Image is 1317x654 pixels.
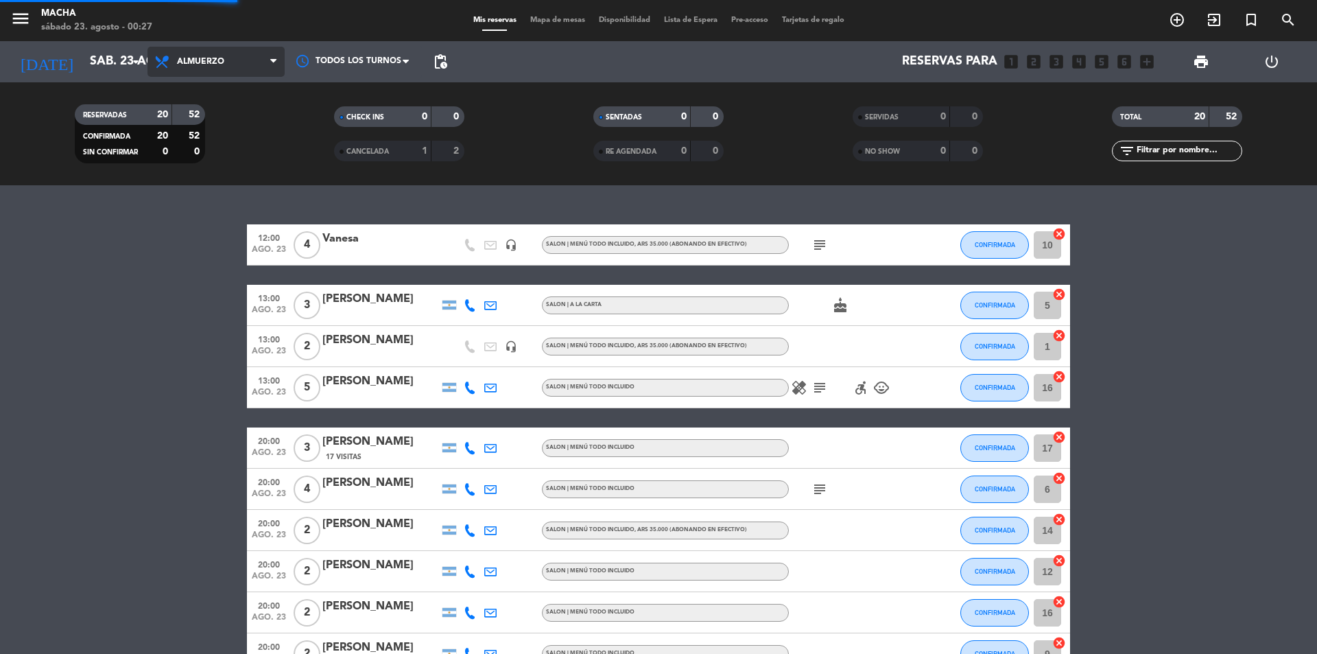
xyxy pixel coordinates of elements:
[713,146,721,156] strong: 0
[1052,288,1066,301] i: cancel
[546,343,747,349] span: SALON | MENÚ TODO INCLUIDO
[322,474,439,492] div: [PERSON_NAME]
[791,379,807,396] i: healing
[252,638,286,654] span: 20:00
[505,239,517,251] i: headset_mic
[960,333,1029,360] button: CONFIRMADA
[1243,12,1259,28] i: turned_in_not
[606,148,656,155] span: RE AGENDADA
[865,148,900,155] span: NO SHOW
[975,609,1015,616] span: CONFIRMADA
[975,301,1015,309] span: CONFIRMADA
[1002,53,1020,71] i: looks_one
[453,146,462,156] strong: 2
[1047,53,1065,71] i: looks_3
[294,231,320,259] span: 4
[975,444,1015,452] span: CONFIRMADA
[252,530,286,546] span: ago. 23
[252,347,286,362] span: ago. 23
[592,16,657,24] span: Disponibilidad
[189,131,202,141] strong: 52
[252,613,286,629] span: ago. 23
[252,448,286,464] span: ago. 23
[41,21,152,34] div: sábado 23. agosto - 00:27
[322,230,439,248] div: Vanesa
[322,433,439,451] div: [PERSON_NAME]
[811,481,828,498] i: subject
[960,599,1029,627] button: CONFIRMADA
[975,485,1015,493] span: CONFIRMADA
[1194,112,1205,121] strong: 20
[1193,54,1209,70] span: print
[177,57,224,67] span: Almuerzo
[523,16,592,24] span: Mapa de mesas
[10,8,31,29] i: menu
[294,517,320,544] span: 2
[252,432,286,448] span: 20:00
[681,112,687,121] strong: 0
[252,305,286,321] span: ago. 23
[546,242,747,247] span: SALON | MENÚ TODO INCLUIDO
[546,527,747,533] span: SALON | MENÚ TODO INCLUIDO
[294,599,320,627] span: 2
[252,515,286,530] span: 20:00
[252,572,286,587] span: ago. 23
[294,434,320,462] span: 3
[546,384,634,390] span: SALON | MENÚ TODO INCLUIDO
[811,379,828,396] i: subject
[83,149,138,156] span: SIN CONFIRMAR
[194,147,202,156] strong: 0
[853,379,869,396] i: accessible_forward
[322,598,439,616] div: [PERSON_NAME]
[10,47,83,77] i: [DATE]
[252,556,286,572] span: 20:00
[189,110,202,119] strong: 52
[865,114,899,121] span: SERVIDAS
[1135,143,1242,159] input: Filtrar por nombre...
[634,527,747,533] span: , ARS 35.000 (Abonando en efectivo)
[346,148,389,155] span: CANCELADA
[322,290,439,308] div: [PERSON_NAME]
[811,237,828,253] i: subject
[1169,12,1185,28] i: add_circle_outline
[1052,513,1066,526] i: cancel
[128,54,144,70] i: arrow_drop_down
[724,16,775,24] span: Pre-acceso
[546,302,602,307] span: SALON | A LA CARTA
[1052,227,1066,241] i: cancel
[1226,112,1239,121] strong: 52
[157,131,168,141] strong: 20
[972,146,980,156] strong: 0
[322,557,439,574] div: [PERSON_NAME]
[960,558,1029,585] button: CONFIRMADA
[252,474,286,489] span: 20:00
[1025,53,1043,71] i: looks_two
[975,384,1015,391] span: CONFIRMADA
[432,54,449,70] span: pending_actions
[1052,595,1066,609] i: cancel
[902,55,997,69] span: Reservas para
[252,372,286,388] span: 13:00
[975,342,1015,350] span: CONFIRMADA
[960,292,1029,319] button: CONFIRMADA
[252,489,286,505] span: ago. 23
[252,597,286,613] span: 20:00
[960,434,1029,462] button: CONFIRMADA
[1052,329,1066,342] i: cancel
[960,517,1029,544] button: CONFIRMADA
[546,568,634,574] span: SALON | MENÚ TODO INCLUIDO
[453,112,462,121] strong: 0
[975,241,1015,248] span: CONFIRMADA
[832,297,849,314] i: cake
[157,110,168,119] strong: 20
[606,114,642,121] span: SENTADAS
[1052,430,1066,444] i: cancel
[1280,12,1296,28] i: search
[775,16,851,24] span: Tarjetas de regalo
[546,609,634,615] span: SALON | MENÚ TODO INCLUIDO
[1236,41,1307,82] div: LOG OUT
[1120,114,1141,121] span: TOTAL
[713,112,721,121] strong: 0
[634,343,747,349] span: , ARS 35.000 (Abonando en efectivo)
[505,340,517,353] i: headset_mic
